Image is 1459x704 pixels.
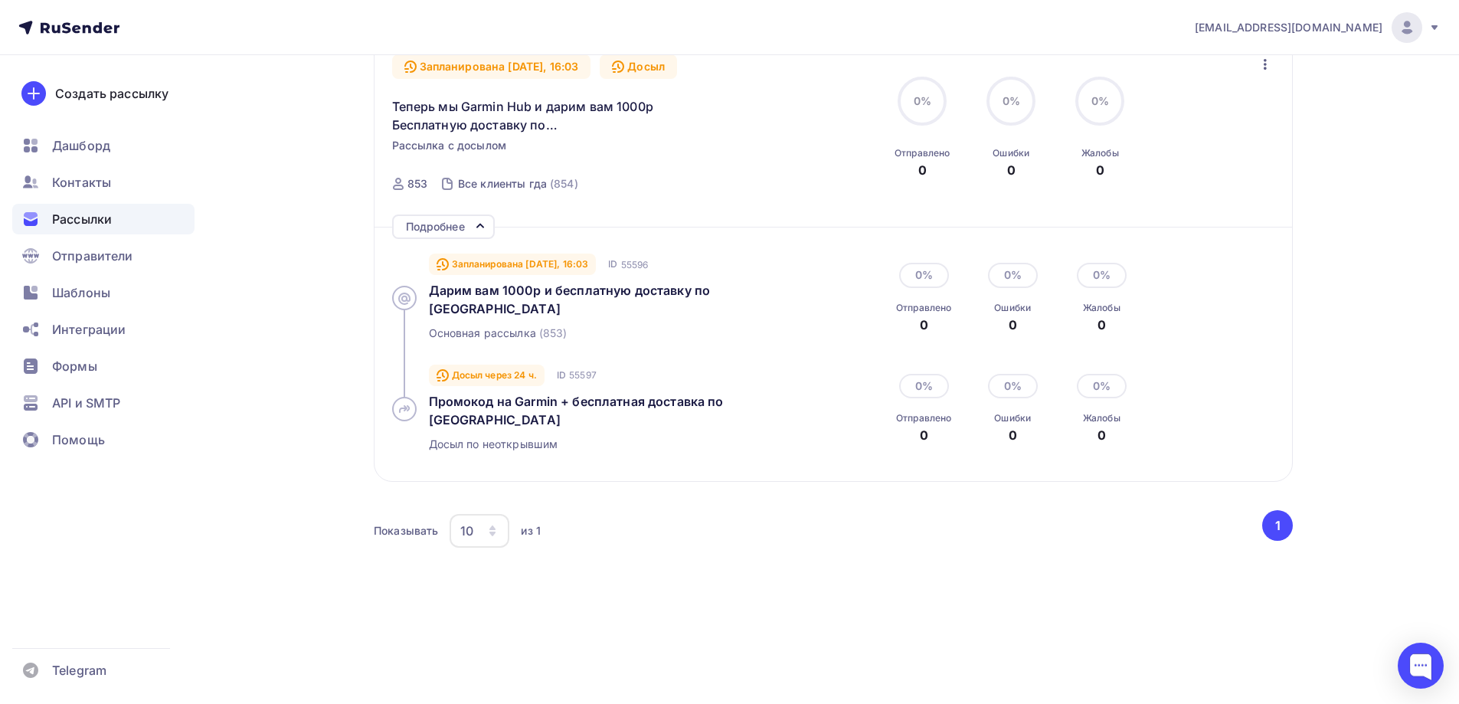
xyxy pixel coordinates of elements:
[52,357,97,375] span: Формы
[1083,426,1120,444] div: 0
[550,176,578,192] div: (854)
[994,316,1031,334] div: 0
[52,661,106,679] span: Telegram
[52,320,126,339] span: Интеграции
[1003,94,1020,107] span: 0%
[895,147,950,159] div: Отправлено
[12,204,195,234] a: Рассылки
[1081,147,1119,159] div: Жалобы
[993,147,1029,159] div: Ошибки
[374,523,438,539] div: Показывать
[1195,12,1441,43] a: [EMAIL_ADDRESS][DOMAIN_NAME]
[1195,20,1382,35] span: [EMAIL_ADDRESS][DOMAIN_NAME]
[896,426,951,444] div: 0
[1260,510,1294,541] ul: Pagination
[429,281,778,318] a: Дарим вам 1000р и бесплатную доставку по [GEOGRAPHIC_DATA]
[52,210,112,228] span: Рассылки
[896,412,951,424] div: Отправлено
[12,351,195,381] a: Формы
[539,326,568,341] span: (853)
[918,161,927,179] div: 0
[429,254,597,275] div: Запланирована [DATE], 16:03
[1007,161,1016,179] div: 0
[1077,263,1127,287] div: 0%
[429,392,778,429] a: Промокод на Garmin + бесплатная доставка по [GEOGRAPHIC_DATA]
[458,176,547,192] div: Все клиенты гда
[569,368,597,381] span: 55597
[1077,374,1127,398] div: 0%
[52,394,120,412] span: API и SMTP
[994,302,1031,314] div: Ошибки
[1096,161,1104,179] div: 0
[429,326,536,341] span: Основная рассылка
[1083,412,1120,424] div: Жалобы
[460,522,473,540] div: 10
[52,431,105,449] span: Помощь
[407,176,427,192] div: 853
[12,277,195,308] a: Шаблоны
[429,437,558,452] span: Досыл по неоткрывшим
[12,241,195,271] a: Отправители
[429,394,724,427] span: Промокод на Garmin + бесплатная доставка по [GEOGRAPHIC_DATA]
[392,138,507,153] span: Рассылка с досылом
[557,368,566,383] span: ID
[429,283,711,316] span: Дарим вам 1000р и бесплатную доставку по [GEOGRAPHIC_DATA]
[456,172,580,196] a: Все клиенты гда (854)
[899,263,949,287] div: 0%
[449,513,510,548] button: 10
[608,257,617,272] span: ID
[600,54,677,79] div: Досыл
[1083,302,1120,314] div: Жалобы
[52,247,133,265] span: Отправители
[12,167,195,198] a: Контакты
[899,374,949,398] div: 0%
[1262,510,1293,541] button: Go to page 1
[12,130,195,161] a: Дашборд
[52,136,110,155] span: Дашборд
[988,263,1038,287] div: 0%
[1083,316,1120,334] div: 0
[994,412,1031,424] div: Ошибки
[896,302,951,314] div: Отправлено
[429,365,545,386] div: Досыл через 24 ч.
[994,426,1031,444] div: 0
[914,94,931,107] span: 0%
[52,283,110,302] span: Шаблоны
[392,54,591,79] div: Запланирована [DATE], 16:03
[896,316,951,334] div: 0
[988,374,1038,398] div: 0%
[521,523,541,539] div: из 1
[392,97,655,134] span: Теперь мы Garmin Hub и дарим вам 1000р Бесплатную доставку по [GEOGRAPHIC_DATA]
[406,218,465,236] div: Подробнее
[621,258,649,271] span: 55596
[52,173,111,192] span: Контакты
[55,84,168,103] div: Создать рассылку
[1091,94,1109,107] span: 0%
